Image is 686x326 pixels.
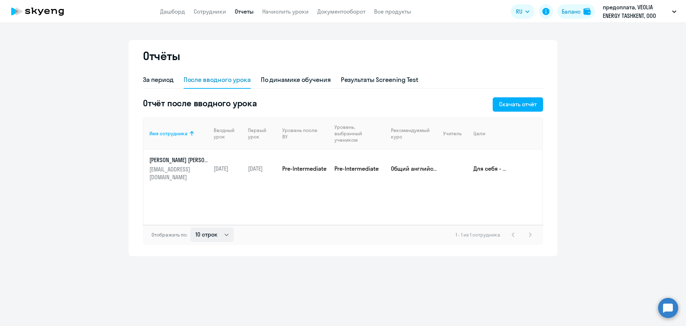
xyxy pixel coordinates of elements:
a: Отчеты [235,8,254,15]
div: Учитель [443,130,468,137]
a: [PERSON_NAME] [PERSON_NAME][EMAIL_ADDRESS][DOMAIN_NAME] [149,156,208,181]
h5: Отчёт после вводного урока [143,97,257,109]
a: Все продукты [374,8,411,15]
div: Рекомендуемый курс [391,127,432,140]
div: Первый урок [248,127,277,140]
div: Уровень, выбранный учеником [334,124,381,143]
div: Уровень после ВУ [282,127,329,140]
button: Балансbalance [557,4,595,19]
div: За период [143,75,174,84]
p: Общий английский [391,165,437,172]
div: Имя сотрудника [149,130,188,137]
h2: Отчёты [143,49,180,63]
p: [EMAIL_ADDRESS][DOMAIN_NAME] [149,165,208,181]
div: Результаты Screening Test [341,75,419,84]
td: Pre-Intermediate [277,150,329,188]
div: Баланс [562,7,581,16]
td: Pre-Intermediate [329,150,385,188]
a: Сотрудники [194,8,226,15]
div: Цели [473,130,485,137]
div: Учитель [443,130,462,137]
p: предоплата, VEOLIA ENERGY TASHKENT, ООО [603,3,669,20]
div: Первый урок [248,127,271,140]
span: Отображать по: [151,232,188,238]
button: предоплата, VEOLIA ENERGY TASHKENT, ООО [599,3,680,20]
div: Цели [473,130,537,137]
a: Документооборот [317,8,366,15]
p: [PERSON_NAME] [PERSON_NAME] [149,156,208,164]
p: [DATE] [248,165,277,172]
div: Уровень после ВУ [282,127,322,140]
p: [DATE] [214,165,242,172]
div: По динамике обучения [261,75,331,84]
button: Скачать отчёт [493,97,543,112]
div: Рекомендуемый курс [391,127,437,140]
div: Скачать отчёт [499,100,537,108]
span: RU [516,7,522,16]
div: После вводного урока [184,75,251,84]
p: Для себя - саморазвитие, чтобы быть образованным человеком; Для себя - Фильмы и сериалы в оригина... [473,165,507,172]
button: RU [511,4,535,19]
a: Начислить уроки [262,8,309,15]
img: balance [583,8,591,15]
div: Уровень, выбранный учеником [334,124,385,143]
div: Имя сотрудника [149,130,208,137]
a: Дашборд [160,8,185,15]
div: Вводный урок [214,127,242,140]
div: Вводный урок [214,127,237,140]
span: 1 - 1 из 1 сотрудника [456,232,500,238]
